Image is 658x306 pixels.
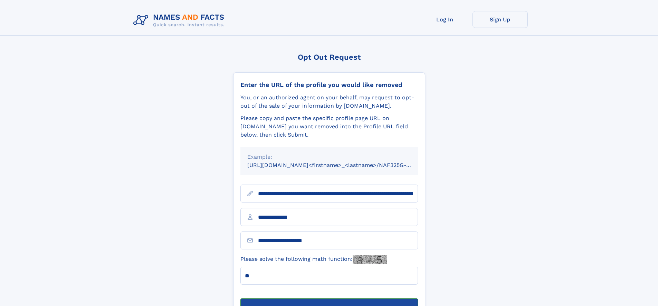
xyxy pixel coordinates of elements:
a: Log In [417,11,473,28]
div: Enter the URL of the profile you would like removed [240,81,418,89]
img: Logo Names and Facts [131,11,230,30]
div: Opt Out Request [233,53,425,61]
small: [URL][DOMAIN_NAME]<firstname>_<lastname>/NAF325G-xxxxxxxx [247,162,431,168]
a: Sign Up [473,11,528,28]
label: Please solve the following math function: [240,255,387,264]
div: Example: [247,153,411,161]
div: You, or an authorized agent on your behalf, may request to opt-out of the sale of your informatio... [240,93,418,110]
div: Please copy and paste the specific profile page URL on [DOMAIN_NAME] you want removed into the Pr... [240,114,418,139]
